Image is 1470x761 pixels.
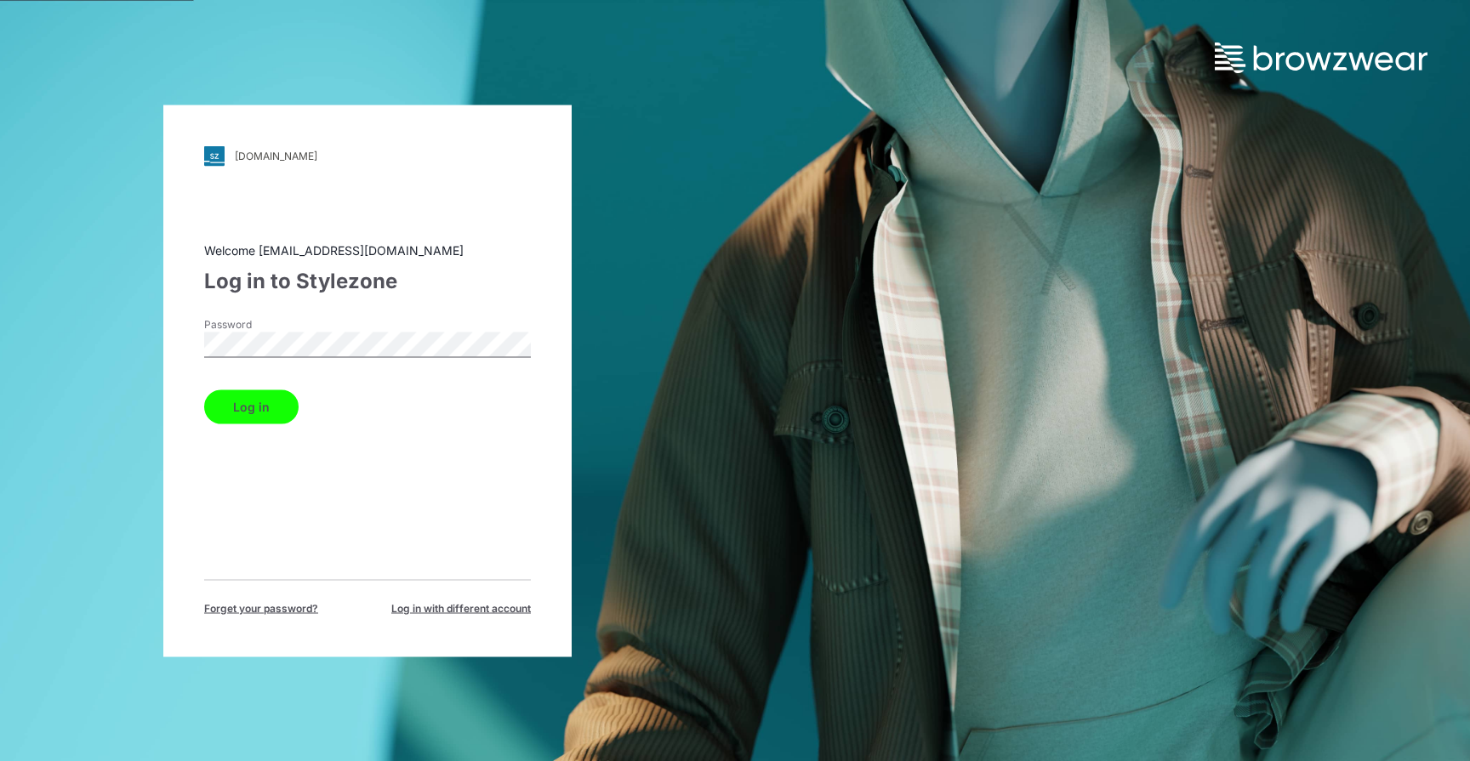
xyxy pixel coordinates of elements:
[235,150,317,162] div: [DOMAIN_NAME]
[204,145,225,166] img: svg+xml;base64,PHN2ZyB3aWR0aD0iMjgiIGhlaWdodD0iMjgiIHZpZXdCb3g9IjAgMCAyOCAyOCIgZmlsbD0ibm9uZSIgeG...
[1215,43,1427,73] img: browzwear-logo.73288ffb.svg
[204,389,299,423] button: Log in
[204,265,531,296] div: Log in to Stylezone
[391,600,531,616] span: Log in with different account
[204,145,531,166] a: [DOMAIN_NAME]
[204,316,323,332] label: Password
[204,600,318,616] span: Forget your password?
[204,241,531,258] div: Welcome [EMAIL_ADDRESS][DOMAIN_NAME]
